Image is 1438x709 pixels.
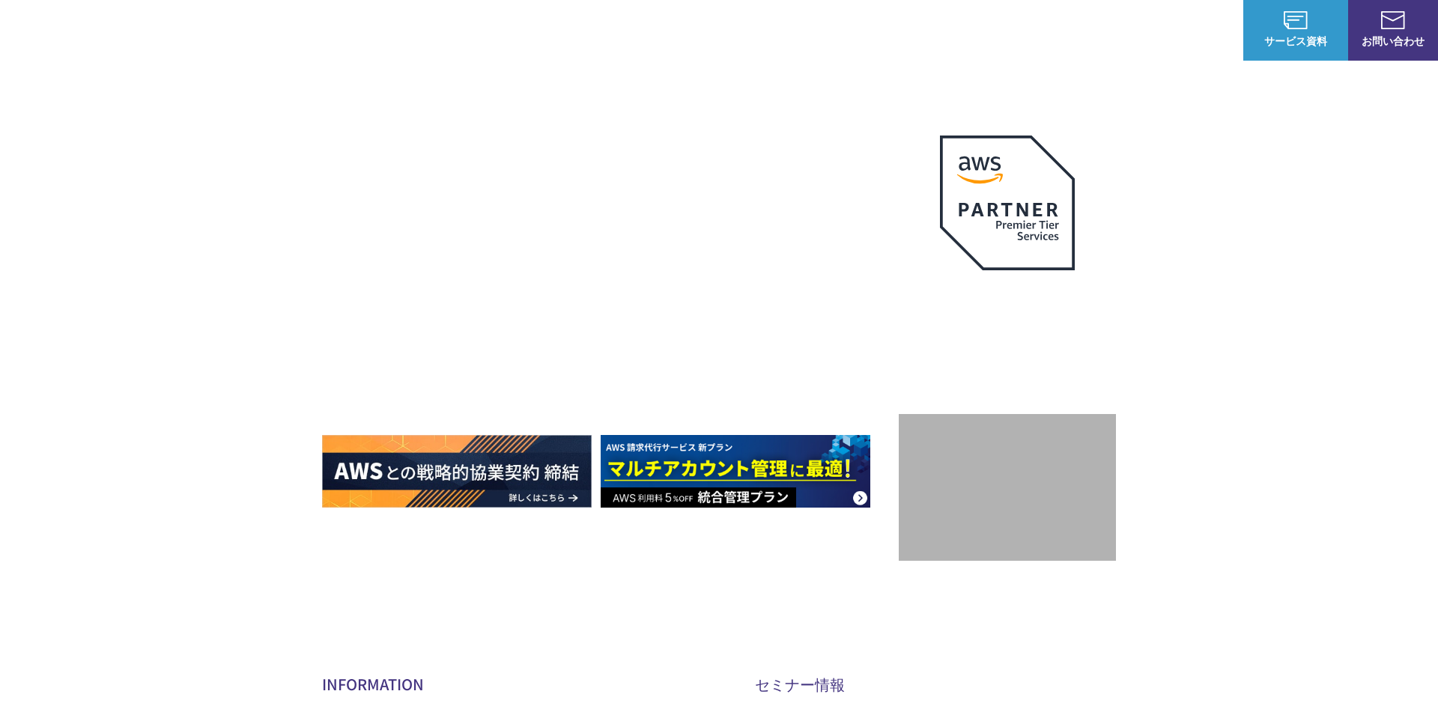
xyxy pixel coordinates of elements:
[1028,22,1070,38] a: 導入事例
[755,673,1152,695] h2: セミナー情報
[172,14,281,46] span: NHN テコラス AWS総合支援サービス
[601,435,870,508] img: AWS請求代行サービス 統合管理プラン
[322,435,592,508] img: AWSとの戦略的協業契約 締結
[1243,33,1348,49] span: サービス資料
[940,136,1075,270] img: AWSプレミアティアサービスパートナー
[22,12,281,48] a: AWS総合支援サービス C-Chorus NHN テコラスAWS総合支援サービス
[725,22,761,38] p: 強み
[1186,22,1228,38] a: ログイン
[929,436,1086,546] img: 契約件数
[322,673,719,695] h2: INFORMATION
[1099,22,1156,38] p: ナレッジ
[322,165,899,231] p: AWSの導入からコスト削減、 構成・運用の最適化からデータ活用まで 規模や業種業態を問わない マネージドサービスで
[1284,11,1308,29] img: AWS総合支援サービス C-Chorus サービス資料
[922,288,1093,346] p: 最上位プレミアティア サービスパートナー
[1348,33,1438,49] span: お問い合わせ
[878,22,998,38] p: 業種別ソリューション
[791,22,848,38] p: サービス
[1381,11,1405,29] img: お問い合わせ
[991,288,1025,310] em: AWS
[322,246,899,390] h1: AWS ジャーニーの 成功を実現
